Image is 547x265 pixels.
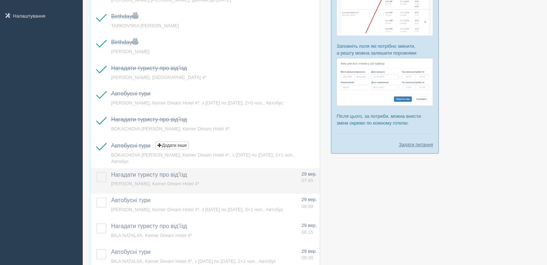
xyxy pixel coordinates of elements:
[155,141,189,149] button: Додати інше
[301,248,317,254] span: 29 вер.
[301,171,317,184] a: 29 вер. 07:45
[111,207,283,212] a: [PERSON_NAME], Kemer Dream Hotel 4*, з [DATE] по [DATE], 3+1 чол., Автобус
[337,58,433,106] img: %D0%BF%D1%96%D0%B4%D0%B1%D1%96%D1%80%D0%BA%D0%B0-%D0%B0%D0%B2%D1%96%D0%B0-2-%D1%81%D1%80%D0%BC-%D...
[111,181,199,186] a: [PERSON_NAME], Kemer Dream Hotel 4*
[111,100,283,106] a: [PERSON_NAME], Kemer Dream Hotel 4*, з [DATE] по [DATE], 2+0 чол., Автобус
[337,43,433,56] p: Заповніть поля які потрібно змінити, а решту можна залишити порожніми:
[399,141,433,148] a: Задати питання
[301,196,317,210] a: 29 вер. 08:00
[111,233,192,238] a: BILA NATALIIA, Kemer Dream Hotel 4*
[301,229,313,235] span: 08:15
[111,75,206,80] a: [PERSON_NAME], [GEOGRAPHIC_DATA] 4*
[111,126,229,131] a: BOKACHOVA [PERSON_NAME], Kemer Dream Hotel 4*
[111,197,151,203] a: Автобусні тури
[111,90,151,97] a: Автобусні тури
[111,259,276,264] a: BILA NATALIIA, Kemer Dream Hotel 4*, з [DATE] по [DATE], 2+1 чол., Автобус
[111,23,179,28] a: TARKOVSKA [PERSON_NAME]
[301,204,313,209] span: 08:00
[301,255,313,260] span: 08:30
[301,171,317,177] span: 29 вер.
[301,248,317,261] a: 29 вер. 08:30
[337,113,433,126] p: Після цього, за потреби, можна внести зміни окремо по кожному готелю.
[111,116,187,122] a: Нагадати туристу про від'їзд
[111,249,151,255] a: Автобусні тури
[301,223,317,228] span: 29 вер.
[301,178,313,183] span: 07:45
[111,223,187,229] a: Нагадати туристу про від'їзд
[111,13,138,19] a: Birthday
[111,143,151,149] a: Автобусні тури
[111,65,187,71] a: Нагадати туристу про від'їзд
[111,172,187,178] a: Нагадати туристу про від'їзд
[111,152,295,164] a: BOKACHOVA [PERSON_NAME], Kemer Dream Hotel 4*, з [DATE] по [DATE], 1+1 чол., Автобус
[111,39,138,45] a: Birthday
[301,197,317,202] span: 29 вер.
[111,49,150,54] a: [PERSON_NAME]
[301,222,317,236] a: 29 вер. 08:15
